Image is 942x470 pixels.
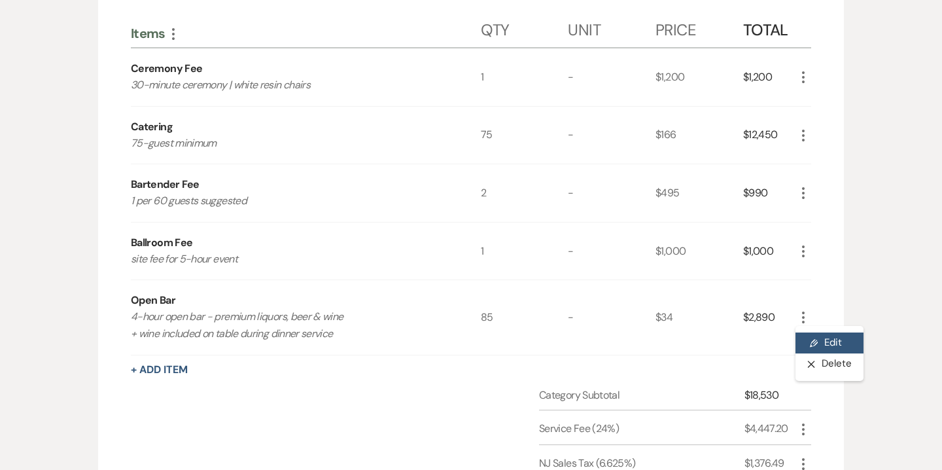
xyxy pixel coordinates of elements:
[131,308,445,342] p: 4-hour open bar - premium liquors, beer & wine + wine included on table during dinner service
[481,107,568,164] div: 75
[655,223,743,280] div: $1,000
[131,365,188,375] button: + Add Item
[743,223,795,280] div: $1,000
[481,48,568,106] div: 1
[568,223,655,280] div: -
[743,107,795,164] div: $12,450
[744,388,795,403] div: $18,530
[481,164,568,222] div: 2
[481,8,568,47] div: Qty
[743,280,795,354] div: $2,890
[131,192,445,209] p: 1 per 60 guests suggested
[655,8,743,47] div: Price
[539,388,744,403] div: Category Subtotal
[655,107,743,164] div: $166
[568,164,655,222] div: -
[743,48,795,106] div: $1,200
[795,353,863,374] button: Delete
[131,235,192,251] div: Ballroom Fee
[131,293,175,308] div: Open Bar
[539,421,744,437] div: Service Fee (24%)
[744,421,795,437] div: $4,447.20
[568,107,655,164] div: -
[655,280,743,354] div: $34
[655,164,743,222] div: $495
[743,164,795,222] div: $990
[481,280,568,354] div: 85
[131,119,173,135] div: Catering
[131,77,445,94] p: 30-minute ceremony | white resin chairs
[131,135,445,152] p: 75-guest minimum
[481,223,568,280] div: 1
[568,280,655,354] div: -
[568,48,655,106] div: -
[655,48,743,106] div: $1,200
[131,177,200,192] div: Bartender Fee
[743,8,795,47] div: Total
[131,25,481,42] div: Items
[795,333,863,353] button: Edit
[131,251,445,268] p: site fee for 5-hour event
[568,8,655,47] div: Unit
[131,61,202,77] div: Ceremony Fee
